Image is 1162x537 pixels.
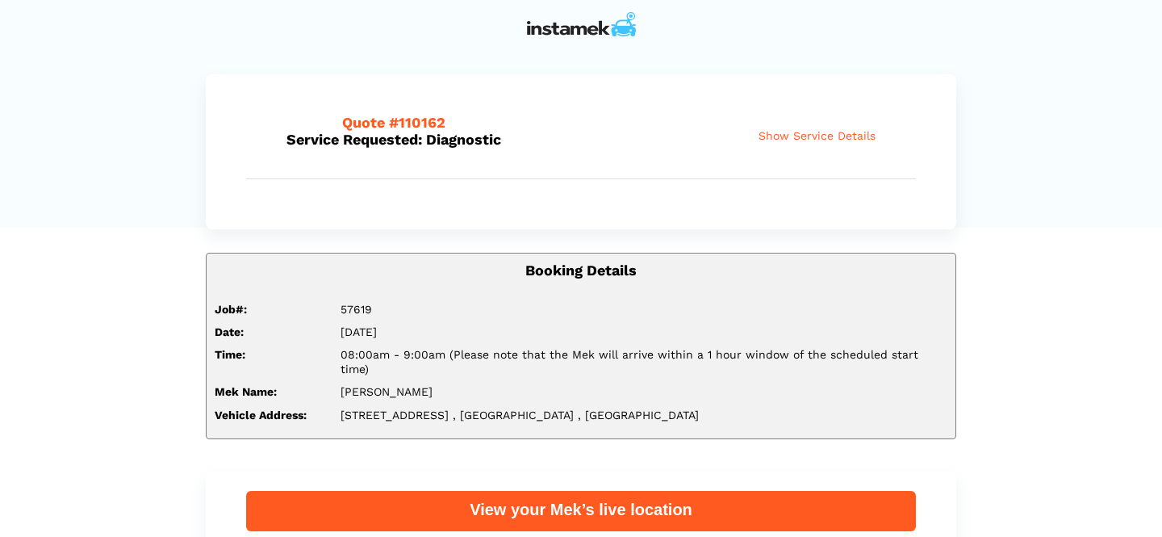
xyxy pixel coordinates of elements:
span: Quote #110162 [342,114,445,131]
strong: Vehicle Address: [215,409,307,422]
h5: Booking Details [215,262,947,279]
div: View your Mek’s live location [246,499,916,520]
span: Show Service Details [759,129,876,143]
div: [DATE] [328,325,959,339]
h5: Service Requested: Diagnostic [286,114,541,148]
span: , [GEOGRAPHIC_DATA] [578,409,699,422]
span: , [GEOGRAPHIC_DATA] [453,409,574,422]
div: 08:00am - 9:00am (Please note that the Mek will arrive within a 1 hour window of the scheduled st... [328,347,959,376]
strong: Time: [215,348,245,361]
span: [STREET_ADDRESS] [341,409,449,422]
strong: Mek Name: [215,385,277,398]
div: [PERSON_NAME] [328,384,959,399]
div: 57619 [328,302,959,317]
strong: Job#: [215,303,247,316]
strong: Date: [215,325,244,338]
